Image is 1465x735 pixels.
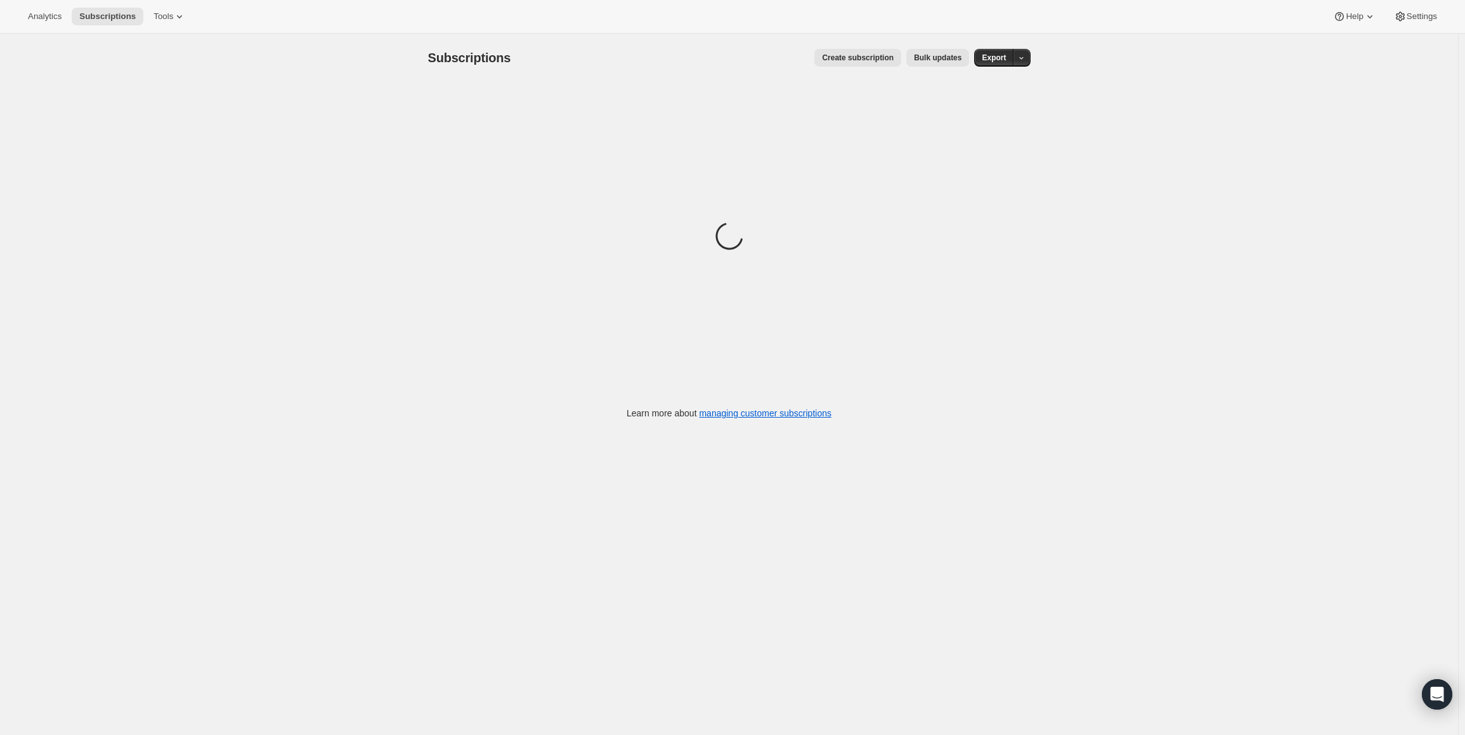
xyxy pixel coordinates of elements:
span: Export [982,53,1006,63]
button: Bulk updates [906,49,969,67]
a: managing customer subscriptions [699,408,831,418]
button: Analytics [20,8,69,25]
span: Subscriptions [79,11,136,22]
span: Analytics [28,11,62,22]
button: Help [1325,8,1383,25]
button: Create subscription [814,49,901,67]
div: Open Intercom Messenger [1422,679,1452,710]
button: Tools [146,8,193,25]
span: Settings [1407,11,1437,22]
span: Help [1346,11,1363,22]
span: Create subscription [822,53,894,63]
p: Learn more about [627,407,831,420]
span: Bulk updates [914,53,961,63]
span: Tools [153,11,173,22]
span: Subscriptions [428,51,511,65]
button: Subscriptions [72,8,143,25]
button: Export [974,49,1013,67]
button: Settings [1386,8,1445,25]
